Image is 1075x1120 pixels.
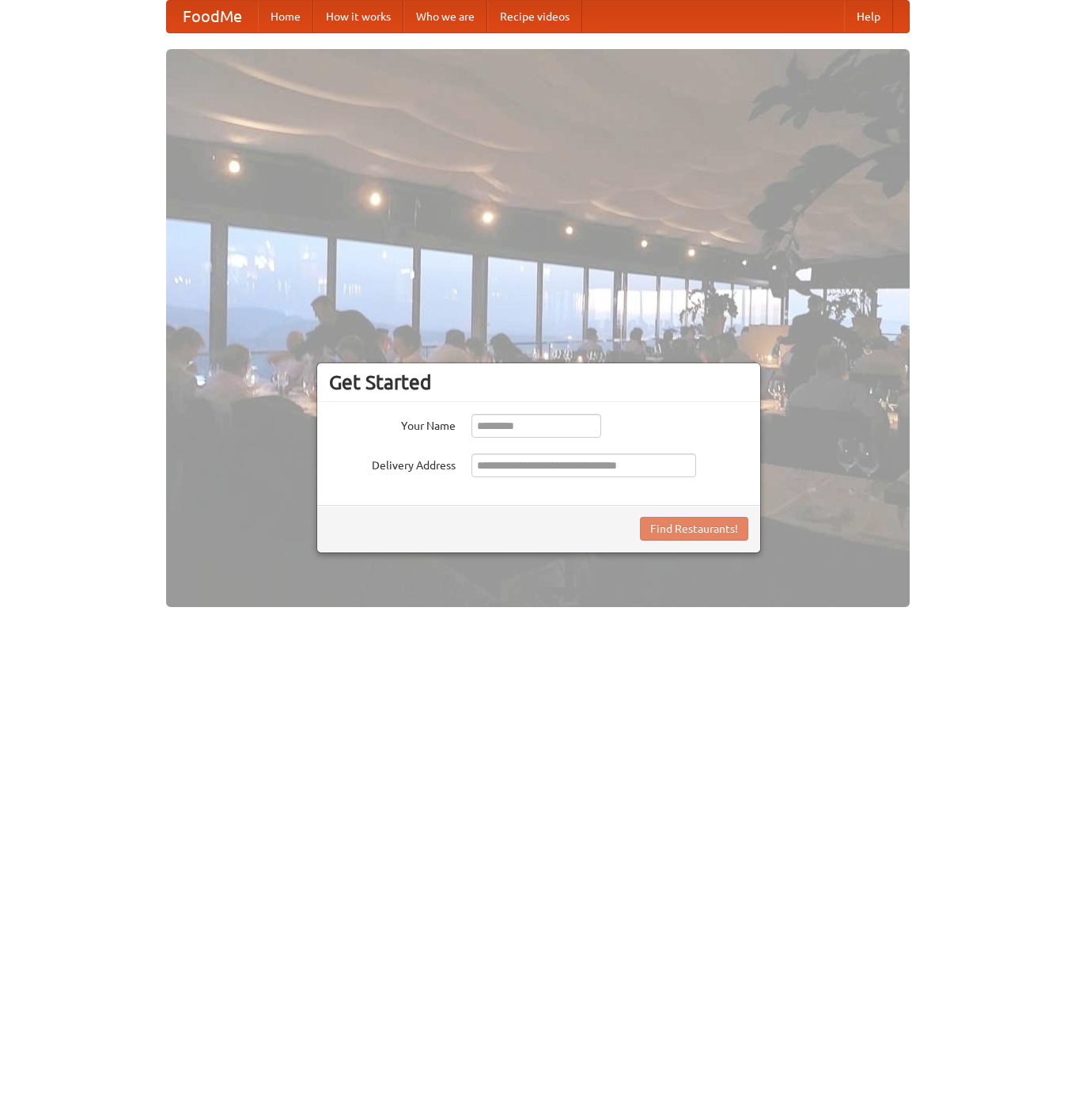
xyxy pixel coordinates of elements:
[313,1,403,32] a: How it works
[487,1,582,32] a: Recipe videos
[844,1,893,32] a: Help
[329,414,456,434] label: Your Name
[258,1,313,32] a: Home
[640,517,748,541] button: Find Restaurants!
[329,454,456,473] label: Delivery Address
[167,1,258,32] a: FoodMe
[329,370,748,394] h3: Get Started
[403,1,487,32] a: Who we are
